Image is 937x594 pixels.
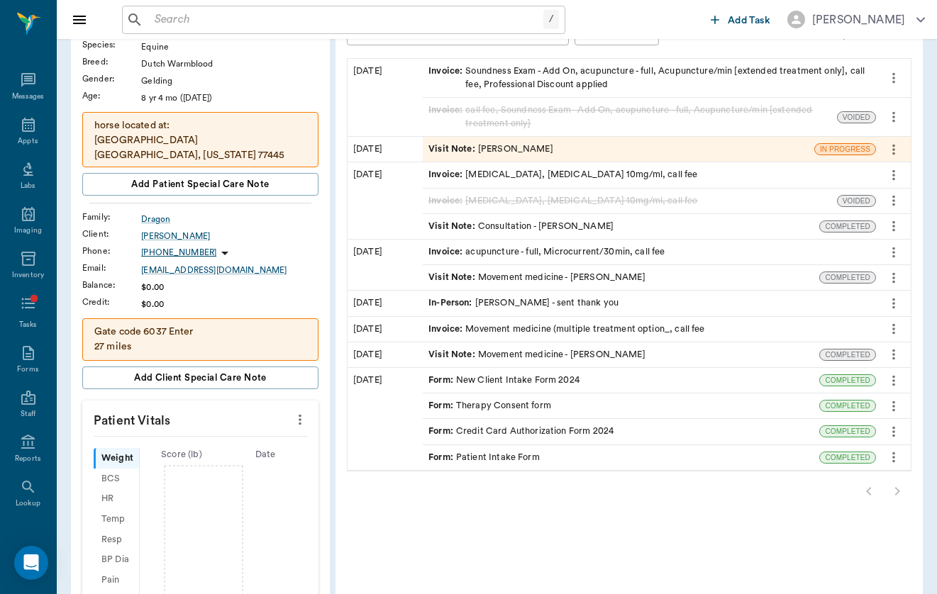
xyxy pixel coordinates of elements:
[882,240,905,264] button: more
[94,325,306,354] p: Gate code 6037 Enter 27 miles
[94,570,139,590] div: Pain
[882,394,905,418] button: more
[94,529,139,550] div: Resp
[12,91,45,102] div: Messages
[882,291,905,315] button: more
[812,11,905,28] div: [PERSON_NAME]
[428,271,645,284] div: Movement medicine - [PERSON_NAME]
[82,245,141,257] div: Phone :
[428,348,645,362] div: Movement medicine - [PERSON_NAME]
[428,168,465,181] span: Invoice :
[21,181,35,191] div: Labs
[82,366,318,389] button: Add client Special Care Note
[882,317,905,341] button: more
[882,66,905,90] button: more
[428,296,475,310] span: In-Person :
[14,546,48,580] div: Open Intercom Messenger
[82,72,141,85] div: Gender :
[141,40,318,53] div: Equine
[141,57,318,70] div: Dutch Warmblood
[141,281,318,293] div: $0.00
[141,247,216,259] p: [PHONE_NUMBER]
[131,176,269,192] span: Add patient Special Care Note
[820,400,875,411] span: COMPLETED
[428,425,614,438] div: Credit Card Authorization Form 2024
[428,399,551,413] div: Therapy Consent form
[428,451,540,464] div: Patient Intake Form
[838,112,875,123] span: VOIDED
[428,296,619,310] div: [PERSON_NAME] - sent thank you
[428,65,870,91] div: Soundness Exam - Add On, acupuncture - full, Acupuncture/min [extended treatment only], call fee,...
[94,118,306,208] p: horse located at: [GEOGRAPHIC_DATA] [GEOGRAPHIC_DATA], [US_STATE] 77445 Gate code 6037 enter 27 m...
[428,194,465,208] span: Invoice :
[428,425,456,438] span: Form :
[82,400,318,436] p: Patient Vitals
[82,89,141,102] div: Age :
[428,348,478,362] span: Visit Note :
[65,6,94,34] button: Close drawer
[348,162,423,239] div: [DATE]
[882,214,905,238] button: more
[882,163,905,187] button: more
[882,105,905,129] button: more
[82,173,318,196] button: Add patient Special Care Note
[82,211,141,223] div: Family :
[94,489,139,510] div: HR
[21,409,35,420] div: Staff
[428,374,456,387] span: Form :
[140,448,223,461] div: Score ( lb )
[348,291,423,315] div: [DATE]
[348,240,423,290] div: [DATE]
[134,370,267,386] span: Add client Special Care Note
[882,266,905,290] button: more
[348,342,423,367] div: [DATE]
[141,213,318,225] a: Dragon
[882,138,905,162] button: more
[820,452,875,463] span: COMPLETED
[348,137,423,162] div: [DATE]
[15,454,41,464] div: Reports
[82,262,141,274] div: Email :
[94,448,139,469] div: Weight
[82,228,141,240] div: Client :
[428,399,456,413] span: Form :
[838,196,875,206] span: VOIDED
[815,144,875,155] span: IN PROGRESS
[141,230,318,242] a: [PERSON_NAME]
[428,323,465,336] span: Invoice :
[82,279,141,291] div: Balance :
[428,194,697,208] div: [MEDICAL_DATA], [MEDICAL_DATA] 10mg/ml, call fee
[428,271,478,284] span: Visit Note :
[882,189,905,213] button: more
[428,103,465,130] span: Invoice :
[428,451,456,464] span: Form :
[882,445,905,469] button: more
[14,225,42,236] div: Imaging
[428,220,614,233] div: Consultation - [PERSON_NAME]
[428,245,665,259] div: acupuncture - full, Microcurrent/30min, call fee
[141,298,318,310] div: $0.00
[141,264,318,276] a: [EMAIL_ADDRESS][DOMAIN_NAME]
[428,65,465,91] span: Invoice :
[19,320,37,330] div: Tasks
[820,349,875,360] span: COMPLETED
[17,364,38,375] div: Forms
[428,168,697,181] div: [MEDICAL_DATA], [MEDICAL_DATA] 10mg/ml, call fee
[428,142,478,156] span: Visit Note :
[141,74,318,87] div: Gelding
[82,38,141,51] div: Species :
[12,270,44,281] div: Inventory
[348,59,423,137] div: [DATE]
[289,408,311,432] button: more
[18,136,38,147] div: Appts
[543,10,559,29] div: /
[820,426,875,437] span: COMPLETED
[348,317,423,342] div: [DATE]
[428,103,831,130] div: call fee, Soundness Exam - Add On, acupuncture - full, Acupuncture/min [extended treatment only]
[141,91,318,104] div: 8 yr 4 mo ([DATE])
[16,498,40,509] div: Lookup
[428,374,580,387] div: New Client Intake Form 2024
[428,245,465,259] span: Invoice :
